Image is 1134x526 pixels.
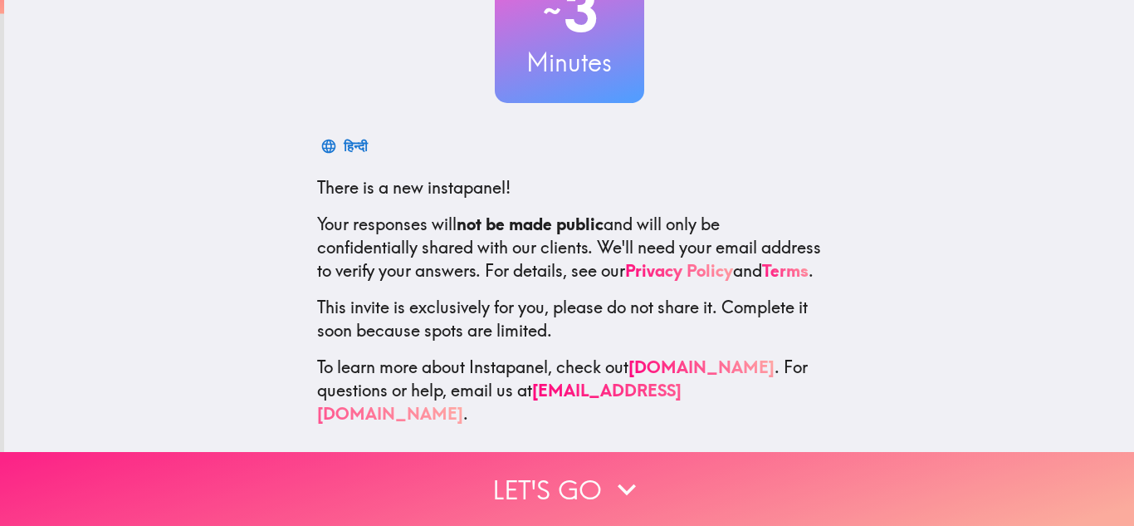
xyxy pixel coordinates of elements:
[317,356,822,425] p: To learn more about Instapanel, check out . For questions or help, email us at .
[317,296,822,342] p: This invite is exclusively for you, please do not share it. Complete it soon because spots are li...
[317,177,511,198] span: There is a new instapanel!
[344,135,368,158] div: हिन्दी
[317,380,682,424] a: [EMAIL_ADDRESS][DOMAIN_NAME]
[457,214,604,234] b: not be made public
[628,356,775,377] a: [DOMAIN_NAME]
[317,213,822,283] p: Your responses will and will only be confidentially shared with our clients. We'll need your emai...
[317,130,374,163] button: हिन्दी
[495,45,644,80] h3: Minutes
[625,260,733,281] a: Privacy Policy
[762,260,809,281] a: Terms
